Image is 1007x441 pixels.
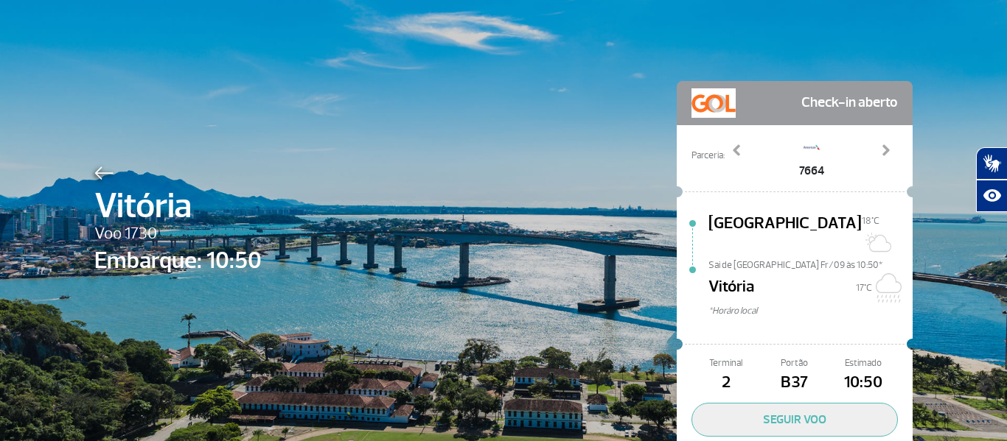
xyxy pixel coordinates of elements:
[708,304,913,318] span: *Horáro local
[872,273,902,303] img: Chuvoso
[790,162,834,180] span: 7664
[691,370,760,395] span: 2
[829,356,898,370] span: Estimado
[760,370,829,395] span: B37
[708,211,862,258] span: [GEOGRAPHIC_DATA]
[829,370,898,395] span: 10:50
[856,282,872,294] span: 17°C
[862,215,879,227] span: 18°C
[708,275,754,304] span: Vitória
[94,243,262,278] span: Embarque: 10:50
[862,227,891,257] img: Sol com muitas nuvens
[976,147,1007,212] div: Plugin de acessibilidade da Hand Talk.
[760,356,829,370] span: Portão
[801,88,898,118] span: Check-in aberto
[708,258,913,269] span: Sai de [GEOGRAPHIC_DATA] Fr/09 às 10:50*
[976,180,1007,212] button: Abrir recursos assistivos.
[976,147,1007,180] button: Abrir tradutor de língua de sinais.
[691,149,725,163] span: Parceria:
[94,180,262,233] span: Vitória
[691,403,898,437] button: SEGUIR VOO
[94,222,262,247] span: Voo 1730
[691,356,760,370] span: Terminal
